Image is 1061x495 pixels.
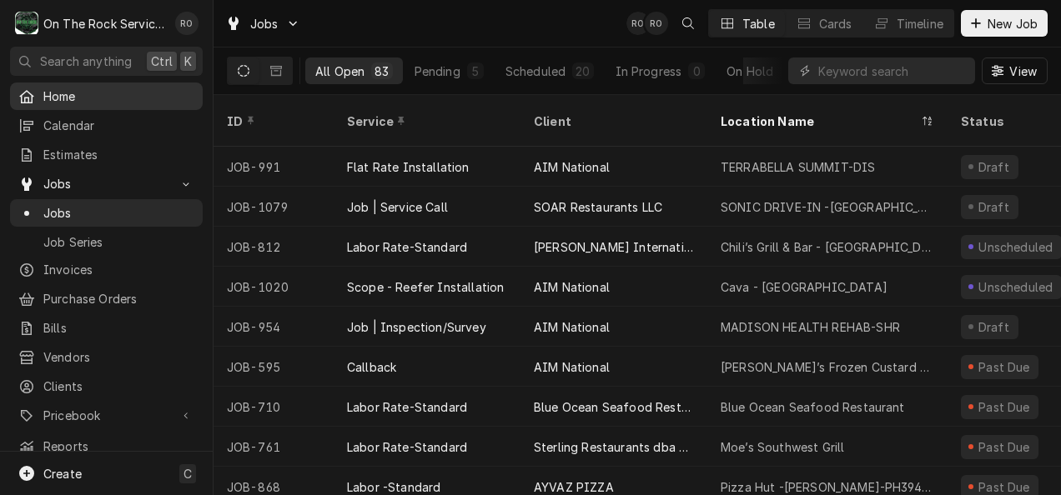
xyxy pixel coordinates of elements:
[982,57,1048,84] button: View
[897,15,943,32] div: Timeline
[43,15,166,32] div: On The Rock Services
[347,318,486,336] div: Job | Inspection/Survey
[727,62,773,80] div: On Hold
[534,438,694,456] div: Sterling Restaurants dba Moe’s Southwest Grill
[626,12,650,35] div: RO
[214,147,334,187] div: JOB-991
[675,10,701,37] button: Open search
[219,10,307,37] a: Go to Jobs
[15,12,38,35] div: O
[977,238,1055,256] div: Unscheduled
[984,15,1041,32] span: New Job
[347,198,448,216] div: Job | Service Call
[175,12,199,35] div: Rich Ortega's Avatar
[721,438,844,456] div: Moe’s Southwest Grill
[534,198,662,216] div: SOAR Restaurants LLC
[43,467,82,481] span: Create
[43,117,194,134] span: Calendar
[43,261,194,278] span: Invoices
[43,407,169,424] span: Pricebook
[534,398,694,416] div: Blue Ocean Seafood Restaurant
[43,290,194,307] span: Purchase Orders
[214,187,334,227] div: JOB-1079
[10,47,203,76] button: Search anythingCtrlK
[347,358,396,376] div: Callback
[375,62,389,80] div: 83
[534,278,610,296] div: AIM National
[645,12,668,35] div: RO
[721,358,934,376] div: [PERSON_NAME]’s Frozen Custard - [GEOGRAPHIC_DATA]
[10,343,203,371] a: Vendors
[576,62,590,80] div: 20
[721,318,900,336] div: MADISON HEALTH REHAB-SHR
[470,62,480,80] div: 5
[214,307,334,347] div: JOB-954
[721,158,875,176] div: TERRABELLA SUMMIT-DIS
[819,15,852,32] div: Cards
[534,112,691,130] div: Client
[214,267,334,307] div: JOB-1020
[10,256,203,283] a: Invoices
[214,347,334,387] div: JOB-595
[10,170,203,197] a: Go to Jobs
[214,227,334,267] div: JOB-812
[977,358,1033,376] div: Past Due
[977,398,1033,416] div: Past Due
[227,112,317,130] div: ID
[721,238,934,256] div: Chili’s Grill & Bar - [GEOGRAPHIC_DATA]
[721,198,934,216] div: SONIC DRIVE-IN -[GEOGRAPHIC_DATA] [GEOGRAPHIC_DATA]
[151,52,173,70] span: Ctrl
[505,62,566,80] div: Scheduled
[721,278,888,296] div: Cava - [GEOGRAPHIC_DATA]
[10,228,203,256] a: Job Series
[616,62,682,80] div: In Progress
[347,158,470,176] div: Flat Rate Installation
[43,437,194,455] span: Reports
[1006,62,1040,80] span: View
[10,141,203,168] a: Estimates
[347,398,467,416] div: Labor Rate-Standard
[250,15,279,32] span: Jobs
[534,318,610,336] div: AIM National
[645,12,668,35] div: Rich Ortega's Avatar
[534,158,610,176] div: AIM National
[315,62,365,80] div: All Open
[43,348,194,366] span: Vendors
[10,432,203,460] a: Reports
[742,15,775,32] div: Table
[721,112,918,130] div: Location Name
[10,112,203,139] a: Calendar
[976,158,1012,176] div: Draft
[184,465,192,482] span: C
[976,318,1012,336] div: Draft
[10,82,203,110] a: Home
[691,62,701,80] div: 0
[214,427,334,467] div: JOB-761
[10,402,203,429] a: Go to Pricebook
[818,57,967,84] input: Keyword search
[534,238,694,256] div: [PERSON_NAME] International Inc
[214,387,334,427] div: JOB-710
[10,199,203,227] a: Jobs
[347,112,504,130] div: Service
[721,398,905,416] div: Blue Ocean Seafood Restaurant
[10,372,203,400] a: Clients
[415,62,460,80] div: Pending
[347,278,504,296] div: Scope - Reefer Installation
[534,358,610,376] div: AIM National
[15,12,38,35] div: On The Rock Services's Avatar
[43,377,194,395] span: Clients
[347,238,467,256] div: Labor Rate-Standard
[43,175,169,192] span: Jobs
[961,10,1048,37] button: New Job
[184,52,192,70] span: K
[43,146,194,163] span: Estimates
[977,278,1055,296] div: Unscheduled
[626,12,650,35] div: Rich Ortega's Avatar
[10,314,203,342] a: Bills
[40,52,132,70] span: Search anything
[977,438,1033,456] div: Past Due
[347,438,467,456] div: Labor Rate-Standard
[43,87,194,105] span: Home
[175,12,199,35] div: RO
